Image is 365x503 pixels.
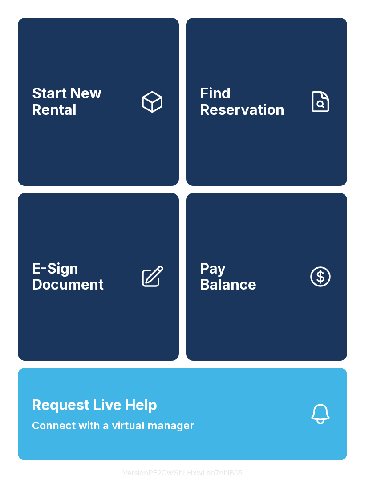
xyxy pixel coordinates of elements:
span: Pay Balance [200,261,256,293]
a: E-Sign Document [18,193,179,361]
span: Find Reservation [200,85,301,118]
button: Request Live HelpConnect with a virtual manager [18,368,347,460]
span: Request Live Help [32,394,157,416]
button: VersionPE2CWShLHxwLdo7nhiB05 [116,460,250,485]
a: Find Reservation [186,18,347,186]
a: Start New Rental [18,18,179,186]
span: E-Sign Document [32,261,133,293]
a: PayBalance [186,193,347,361]
span: Start New Rental [32,85,133,118]
span: Connect with a virtual manager [32,418,194,434]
